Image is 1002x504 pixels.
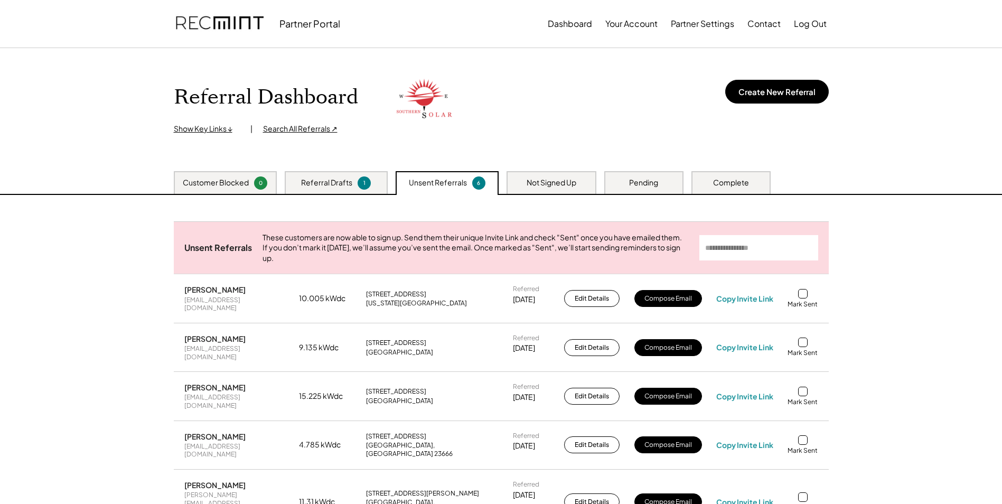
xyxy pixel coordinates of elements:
div: [GEOGRAPHIC_DATA] [366,348,433,357]
button: Edit Details [564,436,620,453]
div: [DATE] [513,343,535,353]
div: [GEOGRAPHIC_DATA] [366,397,433,405]
div: Unsent Referrals [409,178,467,188]
div: Partner Portal [279,17,340,30]
div: [DATE] [513,294,535,305]
div: Referred [513,480,539,489]
div: Referred [513,285,539,293]
div: Mark Sent [788,398,818,406]
div: Not Signed Up [527,178,576,188]
div: 0 [256,179,266,187]
div: [PERSON_NAME] [184,334,246,343]
button: Compose Email [634,436,702,453]
div: Show Key Links ↓ [174,124,240,134]
div: 6 [474,179,484,187]
div: [PERSON_NAME] [184,285,246,294]
button: Edit Details [564,290,620,307]
div: 1 [359,179,369,187]
div: [EMAIL_ADDRESS][DOMAIN_NAME] [184,344,285,361]
button: Compose Email [634,388,702,405]
div: Copy Invite Link [716,294,773,303]
div: Copy Invite Link [716,440,773,450]
div: Mark Sent [788,446,818,455]
div: [STREET_ADDRESS] [366,339,426,347]
div: Search All Referrals ↗ [263,124,338,134]
div: Referral Drafts [301,178,352,188]
div: [STREET_ADDRESS][PERSON_NAME] [366,489,479,498]
div: [PERSON_NAME] [184,480,246,490]
div: Complete [713,178,749,188]
div: Pending [629,178,658,188]
img: recmint-logotype%403x.png [176,6,264,42]
div: [EMAIL_ADDRESS][DOMAIN_NAME] [184,442,285,459]
div: 4.785 kWdc [299,440,352,450]
div: [DATE] [513,392,535,403]
button: Edit Details [564,339,620,356]
div: [US_STATE][GEOGRAPHIC_DATA] [366,299,467,307]
button: Compose Email [634,339,702,356]
div: [EMAIL_ADDRESS][DOMAIN_NAME] [184,393,285,409]
div: Customer Blocked [183,178,249,188]
div: [STREET_ADDRESS] [366,387,426,396]
div: Mark Sent [788,300,818,309]
div: Referred [513,432,539,440]
button: Compose Email [634,290,702,307]
div: [EMAIL_ADDRESS][DOMAIN_NAME] [184,296,285,312]
div: [GEOGRAPHIC_DATA], [GEOGRAPHIC_DATA] 23666 [366,441,498,458]
div: Unsent Referrals [184,242,252,254]
button: Your Account [605,13,658,34]
div: Copy Invite Link [716,342,773,352]
div: Mark Sent [788,349,818,357]
button: Log Out [794,13,827,34]
h1: Referral Dashboard [174,85,358,110]
button: Contact [747,13,781,34]
div: [DATE] [513,441,535,451]
div: [DATE] [513,490,535,500]
div: [PERSON_NAME] [184,382,246,392]
div: Referred [513,382,539,391]
div: 15.225 kWdc [299,391,352,402]
button: Edit Details [564,388,620,405]
div: [PERSON_NAME] [184,432,246,441]
div: Copy Invite Link [716,391,773,401]
div: [STREET_ADDRESS] [366,290,426,298]
button: Dashboard [548,13,592,34]
div: Referred [513,334,539,342]
div: 10.005 kWdc [299,293,352,304]
img: southern-solar.png [395,74,453,121]
div: 9.135 kWdc [299,342,352,353]
div: [STREET_ADDRESS] [366,432,426,441]
button: Partner Settings [671,13,734,34]
div: | [250,124,252,134]
div: These customers are now able to sign up. Send them their unique Invite Link and check "Sent" once... [263,232,689,264]
button: Create New Referral [725,80,829,104]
